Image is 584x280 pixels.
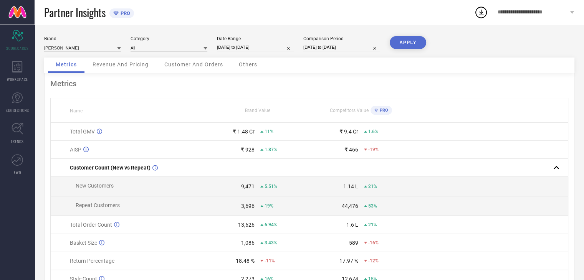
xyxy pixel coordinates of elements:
[265,258,275,264] span: -11%
[330,108,369,113] span: Competitors Value
[241,183,255,189] div: 9,471
[265,203,273,209] span: 19%
[346,222,358,228] div: 1.6 L
[6,107,29,113] span: SUGGESTIONS
[265,147,277,152] span: 1.87%
[265,129,273,134] span: 11%
[265,222,277,227] span: 6.94%
[241,203,255,209] div: 3,696
[56,61,77,68] span: Metrics
[368,258,379,264] span: -12%
[70,258,114,264] span: Return Percentage
[390,36,426,49] button: APPLY
[303,36,380,41] div: Comparison Period
[368,240,379,245] span: -16%
[50,79,568,88] div: Metrics
[93,61,149,68] span: Revenue And Pricing
[119,10,130,16] span: PRO
[238,222,255,228] div: 13,626
[265,240,277,245] span: 3.43%
[344,147,358,153] div: ₹ 466
[164,61,223,68] span: Customer And Orders
[241,240,255,246] div: 1,086
[70,240,97,246] span: Basket Size
[265,184,277,189] span: 5.51%
[349,240,358,246] div: 589
[368,203,377,209] span: 53%
[368,184,377,189] span: 21%
[378,108,388,113] span: PRO
[76,202,120,208] span: Repeat Customers
[70,165,151,171] span: Customer Count (New vs Repeat)
[44,36,121,41] div: Brand
[368,147,379,152] span: -19%
[339,258,358,264] div: 17.97 %
[70,222,112,228] span: Total Order Count
[245,108,270,113] span: Brand Value
[342,203,358,209] div: 44,476
[131,36,207,41] div: Category
[236,258,255,264] div: 18.48 %
[303,43,380,51] input: Select comparison period
[339,128,358,135] div: ₹ 9.4 Cr
[217,43,294,51] input: Select date range
[14,170,21,175] span: FWD
[7,76,28,82] span: WORKSPACE
[343,183,358,189] div: 1.14 L
[6,45,29,51] span: SCORECARDS
[241,147,255,153] div: ₹ 928
[70,128,95,135] span: Total GMV
[11,138,24,144] span: TRENDS
[368,222,377,227] span: 21%
[217,36,294,41] div: Date Range
[239,61,257,68] span: Others
[44,5,106,20] span: Partner Insights
[70,108,83,114] span: Name
[368,129,378,134] span: 1.6%
[70,147,81,153] span: AISP
[474,5,488,19] div: Open download list
[233,128,255,135] div: ₹ 1.48 Cr
[76,183,114,189] span: New Customers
